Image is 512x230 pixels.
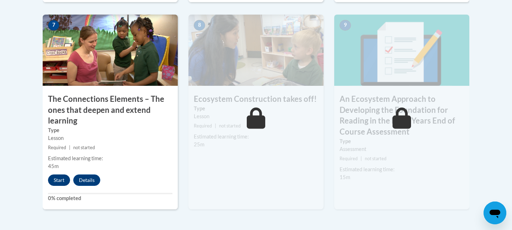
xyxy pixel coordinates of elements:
[48,163,59,169] span: 45m
[340,145,464,153] div: Assessment
[219,123,241,129] span: not started
[194,141,204,147] span: 25m
[48,20,59,31] span: 7
[48,194,172,202] label: 0% completed
[484,202,506,224] iframe: Button to launch messaging window
[73,145,95,150] span: not started
[215,123,216,129] span: |
[340,137,464,145] label: Type
[188,15,324,86] img: Course Image
[43,94,178,126] h3: The Connections Elements – The ones that deepen and extend learning
[340,174,350,180] span: 15m
[340,156,358,161] span: Required
[43,15,178,86] img: Course Image
[194,20,205,31] span: 8
[334,94,469,137] h3: An Ecosystem Approach to Developing the Foundation for Reading in the Early Years End of Course A...
[334,15,469,86] img: Course Image
[69,145,70,150] span: |
[48,155,172,162] div: Estimated learning time:
[48,174,70,186] button: Start
[194,113,318,120] div: Lesson
[194,133,318,141] div: Estimated learning time:
[48,145,66,150] span: Required
[194,105,318,113] label: Type
[194,123,212,129] span: Required
[365,156,386,161] span: not started
[340,166,464,173] div: Estimated learning time:
[361,156,362,161] span: |
[48,134,172,142] div: Lesson
[188,94,324,105] h3: Ecosystem Construction takes off!
[73,174,100,186] button: Details
[340,20,351,31] span: 9
[48,126,172,134] label: Type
